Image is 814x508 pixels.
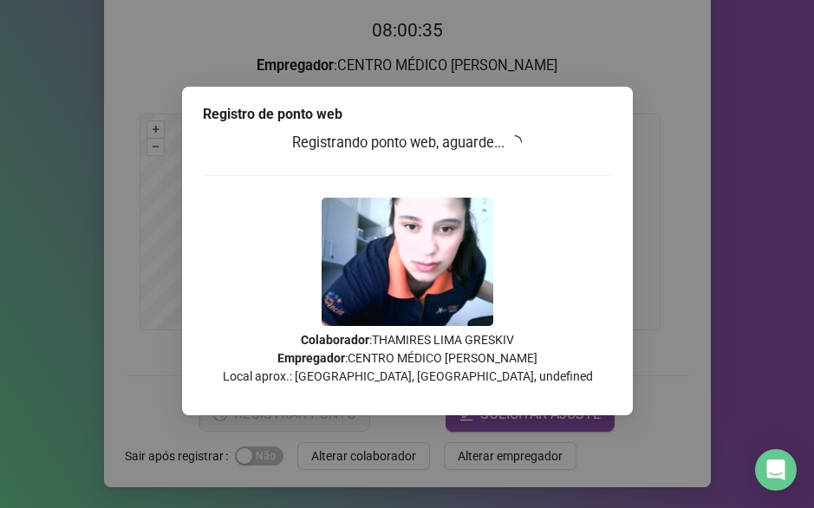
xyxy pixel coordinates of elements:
[755,449,797,491] div: Open Intercom Messenger
[301,333,369,347] strong: Colaborador
[322,198,493,326] img: 9k=
[203,331,612,386] p: : THAMIRES LIMA GRESKIV : CENTRO MÉDICO [PERSON_NAME] Local aprox.: [GEOGRAPHIC_DATA], [GEOGRAPHI...
[203,132,612,154] h3: Registrando ponto web, aguarde...
[203,104,612,125] div: Registro de ponto web
[508,135,522,149] span: loading
[277,351,345,365] strong: Empregador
